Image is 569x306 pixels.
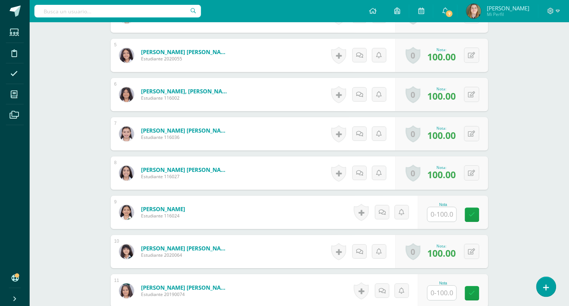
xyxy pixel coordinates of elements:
[141,245,230,252] a: [PERSON_NAME] [PERSON_NAME]
[406,243,421,260] a: 0
[119,283,134,298] img: a4c9b1b9d6c2647361a617357669f70d.png
[406,47,421,64] a: 0
[487,11,529,17] span: Mi Perfil
[466,4,481,19] img: 99250e17af530a6ba9cd351f400c95f2.png
[428,47,456,52] div: Nota:
[428,243,456,249] div: Nota:
[119,126,134,141] img: 46f4e150327b2901e7b87f331c26c0e8.png
[119,205,134,220] img: 054c420c18ee8d3fe7b50b2ca6f7c5da.png
[406,86,421,103] a: 0
[141,134,230,140] span: Estudiante 116036
[141,56,230,62] span: Estudiante 2020055
[487,4,529,12] span: [PERSON_NAME]
[428,165,456,170] div: Nota:
[427,203,460,207] div: Nota
[427,281,460,285] div: Nota
[406,125,421,142] a: 0
[428,168,456,181] span: 100.00
[119,244,134,259] img: dee41acef56a22204f618ba5af0eb2f8.png
[141,213,185,219] span: Estudiante 116024
[141,173,230,180] span: Estudiante 116027
[141,284,230,291] a: [PERSON_NAME] [PERSON_NAME]
[428,247,456,259] span: 100.00
[34,5,201,17] input: Busca un usuario...
[141,291,230,297] span: Estudiante 20190074
[428,129,456,142] span: 100.00
[119,166,134,180] img: 0a20769cc936263e6c0a0e7355345f60.png
[428,50,456,63] span: 100.00
[141,95,230,101] span: Estudiante 116002
[428,86,456,92] div: Nota:
[141,205,185,213] a: [PERSON_NAME]
[428,286,456,300] input: 0-100.0
[428,90,456,102] span: 100.00
[428,207,456,222] input: 0-100.0
[119,87,134,102] img: 34b2c37bf5ec611dd4df513054dd71e3.png
[141,127,230,134] a: [PERSON_NAME] [PERSON_NAME]
[141,166,230,173] a: [PERSON_NAME] [PERSON_NAME]
[141,252,230,258] span: Estudiante 2020064
[141,48,230,56] a: [PERSON_NAME] [PERSON_NAME]
[445,10,453,18] span: 7
[141,87,230,95] a: [PERSON_NAME], [PERSON_NAME]
[406,164,421,182] a: 0
[428,126,456,131] div: Nota:
[119,48,134,63] img: d58f5843d564b0b73b9e7361d4a0b622.png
